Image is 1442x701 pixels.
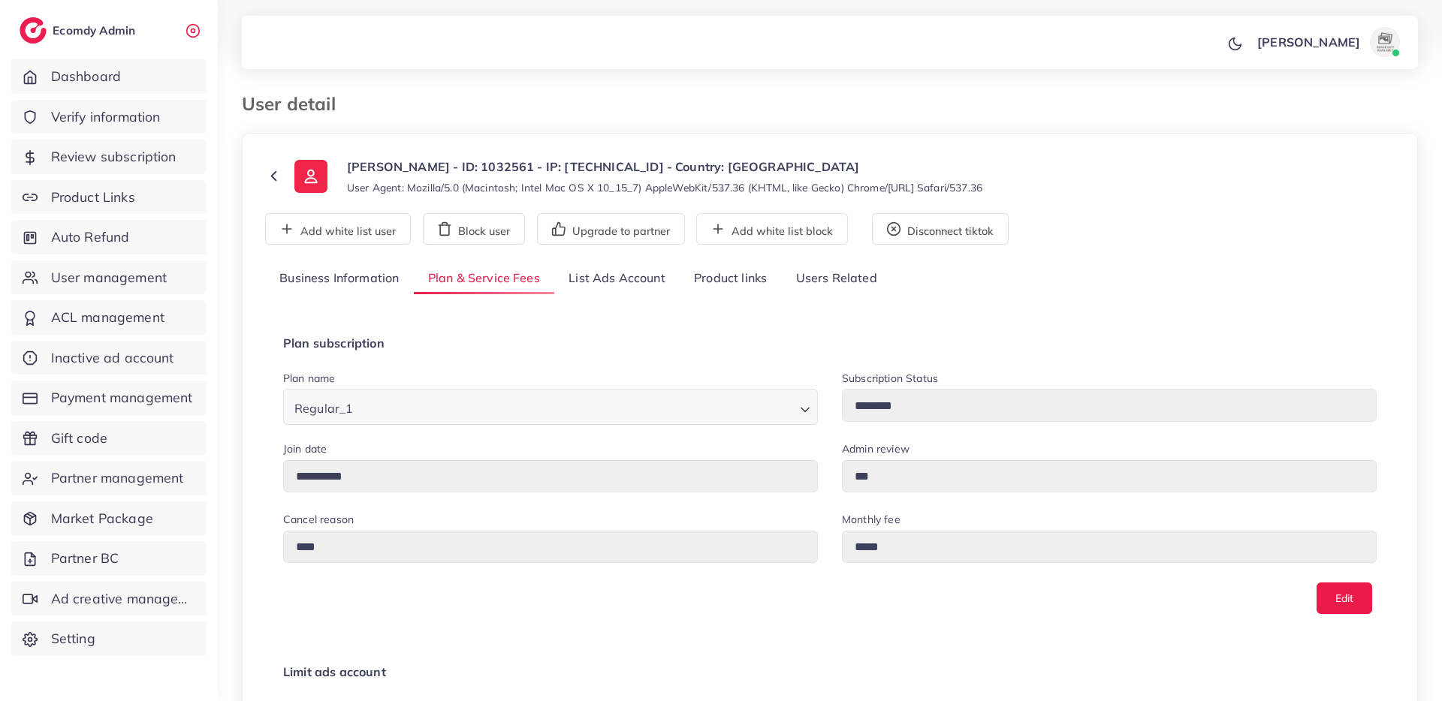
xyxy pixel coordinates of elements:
[11,381,207,415] a: Payment management
[265,263,414,295] a: Business Information
[20,17,139,44] a: logoEcomdy Admin
[781,263,891,295] a: Users Related
[347,180,982,195] small: User Agent: Mozilla/5.0 (Macintosh; Intel Mac OS X 10_15_7) AppleWebKit/537.36 (KHTML, like Gecko...
[414,263,554,295] a: Plan & Service Fees
[283,512,354,527] label: Cancel reason
[242,93,348,115] h3: User detail
[423,213,525,245] button: Block user
[11,621,207,656] a: Setting
[53,23,139,38] h2: Ecomdy Admin
[51,509,153,528] span: Market Package
[11,59,207,94] a: Dashboard
[11,260,207,295] a: User management
[51,147,176,167] span: Review subscription
[51,67,121,86] span: Dashboard
[11,140,207,174] a: Review subscription
[1370,27,1400,57] img: avatar
[696,213,848,245] button: Add white list block
[842,512,900,527] label: Monthly fee
[51,549,119,568] span: Partner BC
[51,107,161,127] span: Verify information
[1257,33,1360,51] p: [PERSON_NAME]
[357,394,794,420] input: Search for option
[11,220,207,254] a: Auto Refund
[51,629,95,648] span: Setting
[11,541,207,576] a: Partner BC
[283,389,818,424] div: Search for option
[11,341,207,375] a: Inactive ad account
[347,158,982,176] p: [PERSON_NAME] - ID: 1032561 - IP: [TECHNICAL_ID] - Country: [GEOGRAPHIC_DATA]
[51,388,193,408] span: Payment management
[680,263,781,295] a: Product links
[842,441,910,456] label: Admin review
[51,348,174,368] span: Inactive ad account
[283,336,1377,350] h4: Plan subscription
[283,441,327,456] label: Join date
[1317,582,1372,613] button: Edit
[11,501,207,536] a: Market Package
[283,371,335,386] label: Plan name
[11,100,207,134] a: Verify information
[291,398,356,420] span: Regular_1
[872,213,1009,245] button: Disconnect tiktok
[294,160,327,193] img: ic-user-info.36bf1079.svg
[283,665,1377,679] h4: Limit ads account
[11,461,207,495] a: Partner management
[265,213,411,245] button: Add white list user
[537,213,685,245] button: Upgrade to partner
[11,180,207,215] a: Product Links
[51,468,184,488] span: Partner management
[1249,27,1406,57] a: [PERSON_NAME]avatar
[51,188,135,207] span: Product Links
[842,371,938,386] label: Subscription Status
[11,300,207,335] a: ACL management
[11,421,207,456] a: Gift code
[51,589,195,609] span: Ad creative management
[11,582,207,616] a: Ad creative management
[51,308,164,327] span: ACL management
[51,268,167,287] span: User management
[20,17,47,44] img: logo
[554,263,680,295] a: List Ads Account
[51,227,130,247] span: Auto Refund
[51,429,107,448] span: Gift code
